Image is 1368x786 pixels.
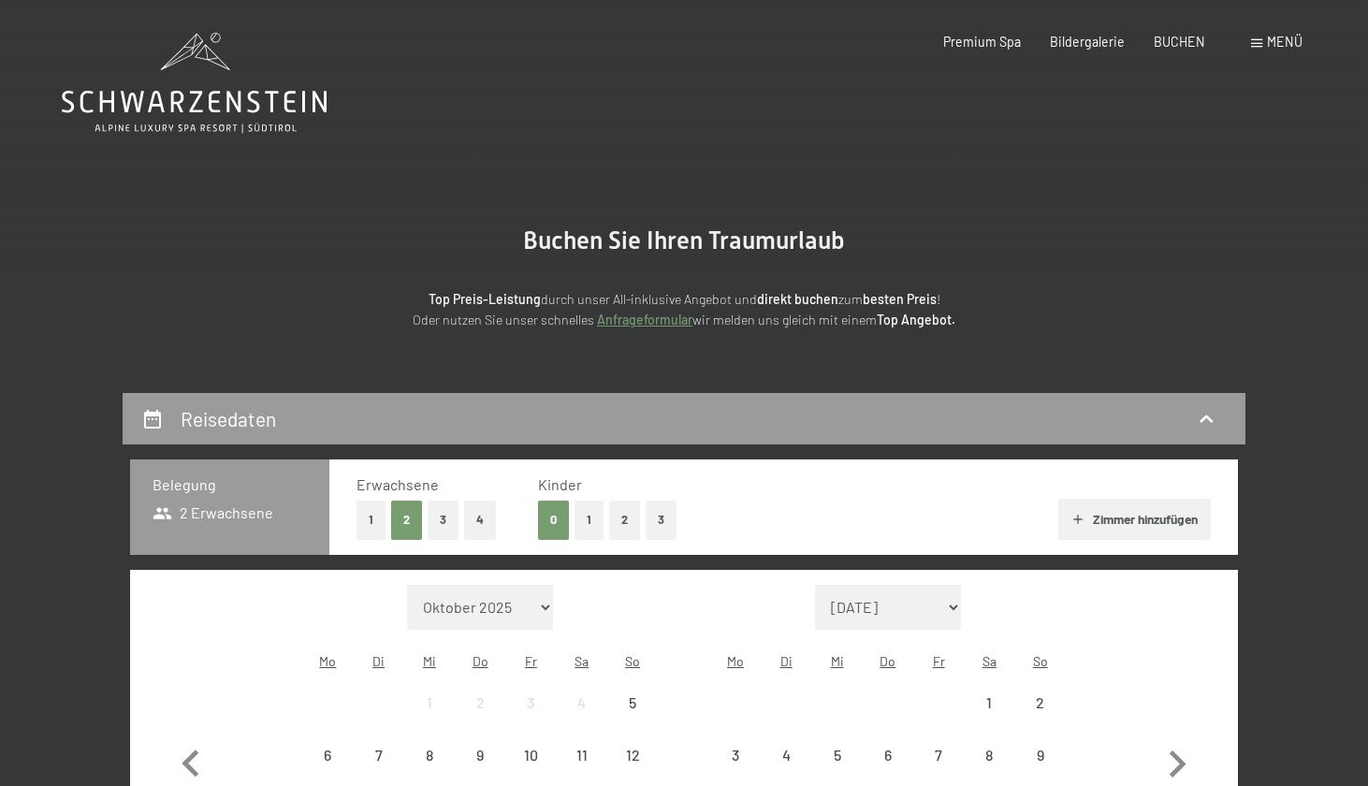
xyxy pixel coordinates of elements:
abbr: Mittwoch [831,653,844,669]
div: Anreise nicht möglich [607,730,658,780]
div: Anreise nicht möglich [404,677,455,728]
abbr: Dienstag [372,653,385,669]
div: Thu Oct 09 2025 [455,730,505,780]
button: 2 [609,501,640,539]
div: Mon Oct 06 2025 [302,730,353,780]
div: Sun Oct 12 2025 [607,730,658,780]
div: Anreise nicht möglich [761,730,811,780]
div: Mon Nov 03 2025 [710,730,761,780]
button: 3 [646,501,677,539]
h3: Belegung [153,474,307,495]
abbr: Sonntag [1033,653,1048,669]
strong: besten Preis [863,291,937,307]
div: Wed Oct 08 2025 [404,730,455,780]
div: Anreise nicht möglich [964,677,1014,728]
div: Anreise nicht möglich [1015,730,1066,780]
button: 3 [428,501,458,539]
div: Anreise nicht möglich [964,730,1014,780]
strong: direkt buchen [757,291,838,307]
abbr: Samstag [982,653,997,669]
div: Anreise nicht möglich [455,677,505,728]
div: 3 [507,695,554,742]
span: Kinder [538,475,582,493]
div: Anreise nicht möglich [404,730,455,780]
div: Wed Oct 01 2025 [404,677,455,728]
div: Wed Nov 05 2025 [811,730,862,780]
abbr: Donnerstag [880,653,895,669]
div: Sun Nov 09 2025 [1015,730,1066,780]
strong: Top Preis-Leistung [429,291,541,307]
div: Anreise nicht möglich [505,730,556,780]
div: Tue Nov 04 2025 [761,730,811,780]
abbr: Dienstag [780,653,793,669]
button: 2 [391,501,422,539]
a: Bildergalerie [1050,34,1125,50]
span: Erwachsene [357,475,439,493]
div: Sun Nov 02 2025 [1015,677,1066,728]
div: Anreise nicht möglich [710,730,761,780]
button: 1 [357,501,386,539]
div: Tue Oct 07 2025 [353,730,403,780]
div: Anreise nicht möglich [505,677,556,728]
a: Premium Spa [943,34,1021,50]
div: 5 [609,695,656,742]
abbr: Samstag [575,653,589,669]
a: Anfrageformular [597,312,692,327]
button: Zimmer hinzufügen [1058,499,1211,540]
span: Menü [1267,34,1303,50]
a: BUCHEN [1154,34,1205,50]
div: 1 [406,695,453,742]
abbr: Sonntag [625,653,640,669]
div: Anreise nicht möglich [302,730,353,780]
div: 1 [966,695,1012,742]
div: Fri Nov 07 2025 [913,730,964,780]
abbr: Montag [727,653,744,669]
div: Anreise nicht möglich [1015,677,1066,728]
div: 2 [457,695,503,742]
div: Sat Nov 08 2025 [964,730,1014,780]
div: Anreise nicht möglich [557,730,607,780]
abbr: Freitag [525,653,537,669]
div: Anreise nicht möglich [811,730,862,780]
div: Anreise nicht möglich [913,730,964,780]
div: Anreise nicht möglich [455,730,505,780]
div: Thu Nov 06 2025 [863,730,913,780]
div: Sat Nov 01 2025 [964,677,1014,728]
div: Anreise nicht möglich [863,730,913,780]
abbr: Montag [319,653,336,669]
strong: Top Angebot. [877,312,955,327]
h2: Reisedaten [181,407,276,430]
div: Anreise nicht möglich [557,677,607,728]
button: 0 [538,501,569,539]
div: Sat Oct 11 2025 [557,730,607,780]
div: Anreise nicht möglich [607,677,658,728]
div: 4 [559,695,605,742]
abbr: Donnerstag [473,653,488,669]
div: Fri Oct 10 2025 [505,730,556,780]
div: Sat Oct 04 2025 [557,677,607,728]
abbr: Mittwoch [423,653,436,669]
button: 4 [464,501,496,539]
div: Thu Oct 02 2025 [455,677,505,728]
div: Fri Oct 03 2025 [505,677,556,728]
button: 1 [575,501,604,539]
abbr: Freitag [933,653,945,669]
div: 2 [1017,695,1064,742]
span: 2 Erwachsene [153,502,273,523]
div: Anreise nicht möglich [353,730,403,780]
div: Sun Oct 05 2025 [607,677,658,728]
p: durch unser All-inklusive Angebot und zum ! Oder nutzen Sie unser schnelles wir melden uns gleich... [272,289,1096,331]
span: Buchen Sie Ihren Traumurlaub [523,226,845,255]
